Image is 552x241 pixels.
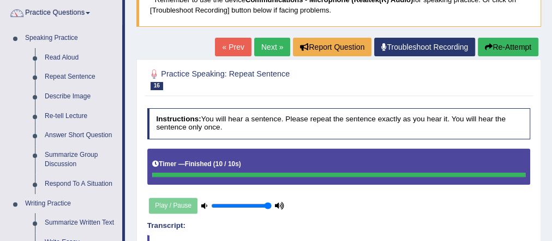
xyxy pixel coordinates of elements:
[147,108,531,139] h4: You will hear a sentence. Please repeat the sentence exactly as you hear it. You will hear the se...
[239,160,241,168] b: )
[40,67,122,87] a: Repeat Sentence
[40,145,122,174] a: Summarize Group Discussion
[40,87,122,107] a: Describe Image
[40,126,122,145] a: Answer Short Question
[185,160,212,168] b: Finished
[151,82,163,90] span: 16
[293,38,371,56] button: Report Question
[20,194,122,214] a: Writing Practice
[215,38,251,56] a: « Prev
[40,174,122,194] a: Respond To A Situation
[152,161,241,168] h5: Timer —
[20,28,122,48] a: Speaking Practice
[215,160,239,168] b: 10 / 10s
[147,67,385,90] h2: Practice Speaking: Repeat Sentence
[147,222,531,230] h4: Transcript:
[478,38,538,56] button: Re-Attempt
[40,107,122,126] a: Re-tell Lecture
[40,213,122,233] a: Summarize Written Text
[156,115,201,123] b: Instructions:
[254,38,290,56] a: Next »
[374,38,475,56] a: Troubleshoot Recording
[40,48,122,68] a: Read Aloud
[213,160,215,168] b: (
